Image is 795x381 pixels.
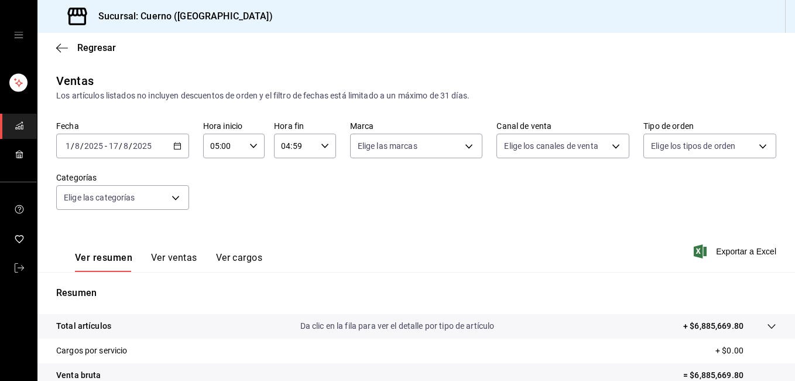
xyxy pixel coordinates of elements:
span: Regresar [77,42,116,53]
span: Elige las marcas [358,140,417,152]
label: Canal de venta [496,122,629,130]
button: Ver resumen [75,252,132,272]
button: Ver ventas [151,252,197,272]
button: Exportar a Excel [696,244,776,258]
div: navigation tabs [75,252,262,272]
span: / [80,141,84,151]
button: open drawer [14,30,23,40]
label: Hora fin [274,122,335,130]
p: Total artículos [56,320,111,332]
p: Resumen [56,286,776,300]
label: Marca [350,122,483,130]
p: + $6,885,669.80 [683,320,743,332]
span: Elige los canales de venta [504,140,598,152]
button: Regresar [56,42,116,53]
div: Los artículos listados no incluyen descuentos de orden y el filtro de fechas está limitado a un m... [56,90,776,102]
input: -- [123,141,129,151]
span: / [119,141,122,151]
span: / [129,141,132,151]
span: Elige las categorías [64,192,135,203]
button: Ver cargos [216,252,263,272]
div: Ventas [56,72,94,90]
label: Tipo de orden [643,122,776,130]
p: + $0.00 [715,345,776,357]
p: Cargos por servicio [56,345,128,357]
label: Hora inicio [203,122,265,130]
input: -- [74,141,80,151]
input: -- [65,141,71,151]
input: ---- [132,141,152,151]
span: Elige los tipos de orden [651,140,735,152]
input: -- [108,141,119,151]
span: / [71,141,74,151]
h3: Sucursal: Cuerno ([GEOGRAPHIC_DATA]) [89,9,273,23]
p: Da clic en la fila para ver el detalle por tipo de artículo [300,320,495,332]
span: - [105,141,107,151]
label: Categorías [56,174,189,182]
label: Fecha [56,122,189,130]
input: ---- [84,141,104,151]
